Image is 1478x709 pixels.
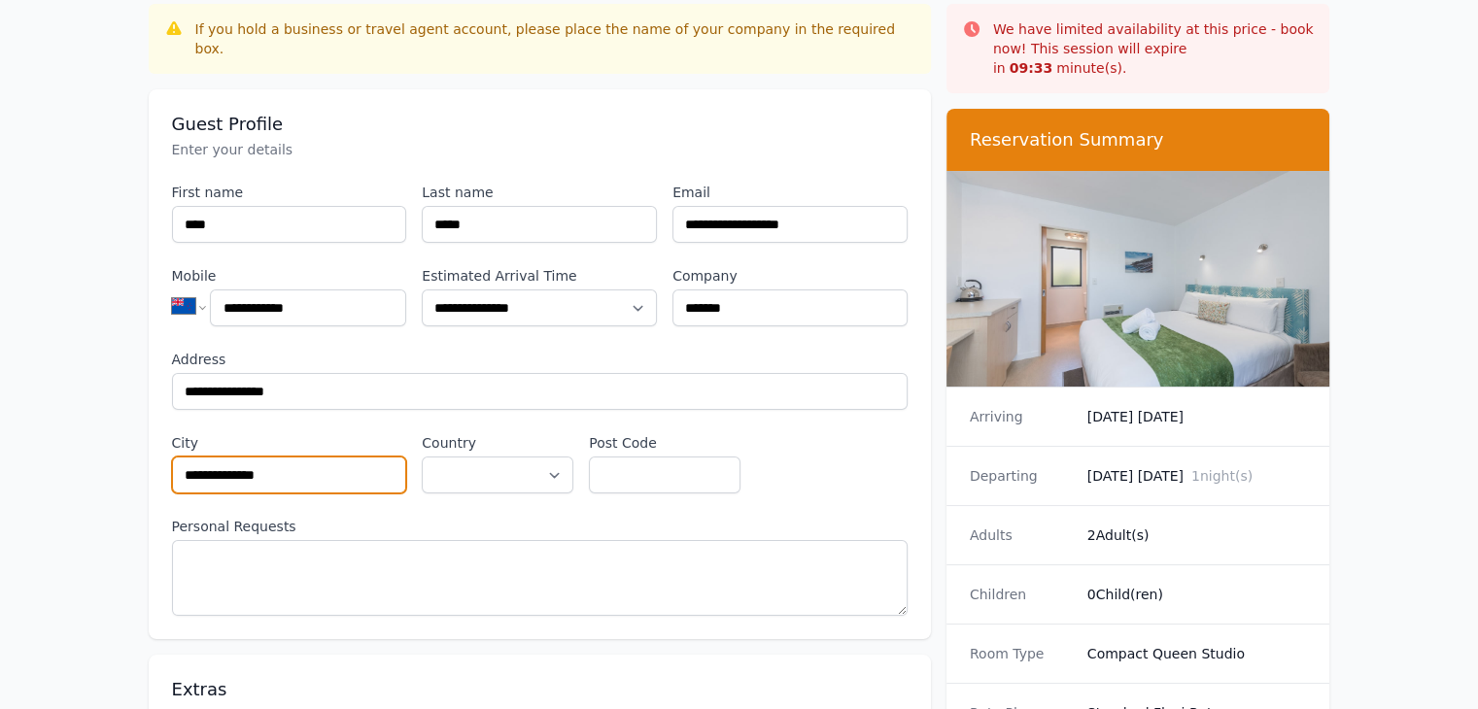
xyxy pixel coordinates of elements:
p: We have limited availability at this price - book now! This session will expire in minute(s). [993,19,1315,78]
label: Company [672,266,908,286]
dd: [DATE] [DATE] [1087,466,1307,486]
label: Post Code [589,433,740,453]
img: Compact Queen Studio [946,171,1330,387]
dt: Departing [970,466,1072,486]
dd: [DATE] [DATE] [1087,407,1307,426]
label: Personal Requests [172,517,908,536]
h3: Extras [172,678,908,701]
dt: Arriving [970,407,1072,426]
p: Enter your details [172,140,908,159]
label: Last name [422,183,657,202]
dd: 0 Child(ren) [1087,585,1307,604]
dt: Children [970,585,1072,604]
strong: 09 : 33 [1010,60,1053,76]
label: Country [422,433,573,453]
span: 1 night(s) [1191,468,1253,484]
div: If you hold a business or travel agent account, please place the name of your company in the requ... [195,19,915,58]
label: Mobile [172,266,407,286]
dt: Room Type [970,644,1072,663]
h3: Guest Profile [172,113,908,136]
label: First name [172,183,407,202]
label: Email [672,183,908,202]
dd: 2 Adult(s) [1087,525,1307,545]
label: Estimated Arrival Time [422,266,657,286]
label: Address [172,350,908,369]
h3: Reservation Summary [970,128,1307,152]
dt: Adults [970,525,1072,545]
label: City [172,433,407,453]
dd: Compact Queen Studio [1087,644,1307,663]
